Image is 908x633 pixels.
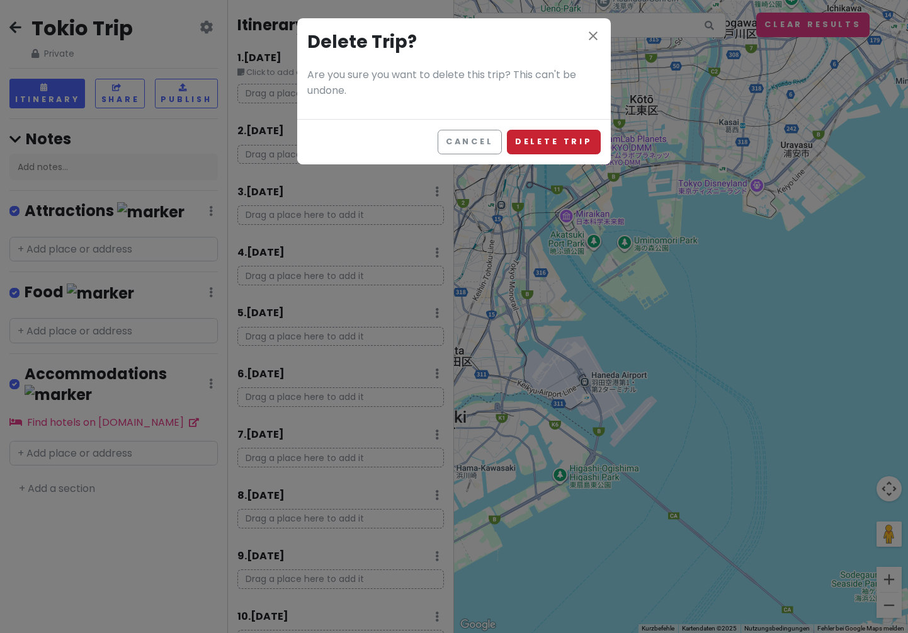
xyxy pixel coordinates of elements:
h3: Delete Trip? [307,28,601,57]
button: close [586,28,601,46]
i: close [586,28,601,43]
p: Are you sure you want to delete this trip? This can't be undone. [307,67,601,99]
button: Cancel [438,130,502,154]
button: Delete Trip [507,130,601,154]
